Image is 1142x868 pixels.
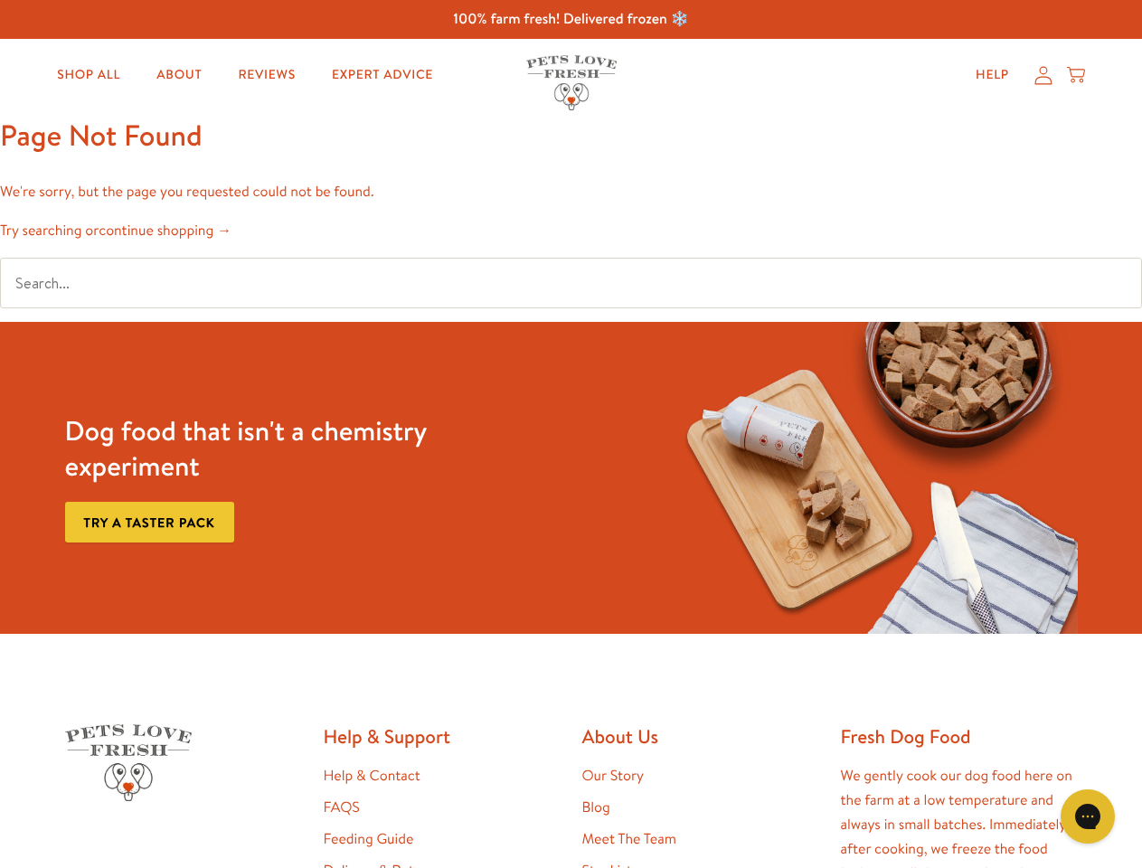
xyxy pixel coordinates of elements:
iframe: Gorgias live chat messenger [1052,783,1124,850]
a: continue shopping → [99,221,231,241]
a: Reviews [223,57,309,93]
a: Help [961,57,1024,93]
a: About [142,57,216,93]
a: Blog [582,797,610,817]
a: FAQS [324,797,360,817]
a: Help & Contact [324,766,420,786]
a: Expert Advice [317,57,448,93]
a: Feeding Guide [324,829,414,849]
h2: Fresh Dog Food [841,724,1078,749]
img: Fussy [664,322,1077,634]
a: Shop All [42,57,135,93]
a: Our Story [582,766,645,786]
h2: About Us [582,724,819,749]
img: Pets Love Fresh [65,724,192,801]
h3: Dog food that isn't a chemistry experiment [65,413,478,484]
img: Pets Love Fresh [526,55,617,110]
a: Try a taster pack [65,502,234,542]
a: Meet The Team [582,829,676,849]
h2: Help & Support [324,724,561,749]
